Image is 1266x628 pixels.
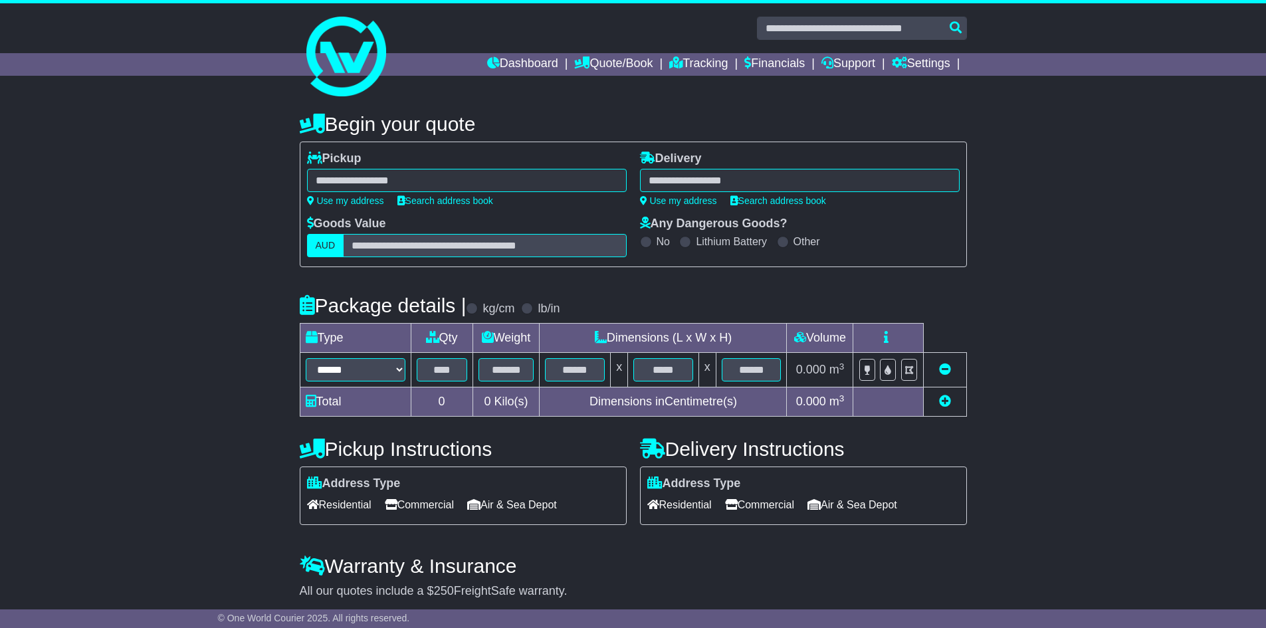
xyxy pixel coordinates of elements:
span: 0.000 [796,395,826,408]
span: Commercial [725,494,794,515]
label: Pickup [307,152,362,166]
h4: Begin your quote [300,113,967,135]
a: Dashboard [487,53,558,76]
a: Use my address [640,195,717,206]
a: Search address book [730,195,826,206]
h4: Delivery Instructions [640,438,967,460]
td: x [698,353,716,387]
span: Commercial [385,494,454,515]
label: Delivery [640,152,702,166]
span: Air & Sea Depot [467,494,557,515]
span: Residential [307,494,371,515]
h4: Warranty & Insurance [300,555,967,577]
span: 250 [434,584,454,597]
a: Settings [892,53,950,76]
td: Dimensions (L x W x H) [540,324,787,353]
label: Goods Value [307,217,386,231]
span: Residential [647,494,712,515]
td: Type [300,324,411,353]
h4: Package details | [300,294,467,316]
div: All our quotes include a $ FreightSafe warranty. [300,584,967,599]
a: Tracking [669,53,728,76]
span: m [829,395,845,408]
sup: 3 [839,362,845,371]
span: 0.000 [796,363,826,376]
h4: Pickup Instructions [300,438,627,460]
a: Quote/Book [574,53,653,76]
label: Other [793,235,820,248]
td: x [611,353,628,387]
sup: 3 [839,393,845,403]
a: Financials [744,53,805,76]
label: kg/cm [482,302,514,316]
a: Support [821,53,875,76]
a: Add new item [939,395,951,408]
td: 0 [411,387,473,417]
span: © One World Courier 2025. All rights reserved. [218,613,410,623]
label: No [657,235,670,248]
td: Dimensions in Centimetre(s) [540,387,787,417]
label: lb/in [538,302,560,316]
label: Address Type [647,476,741,491]
span: 0 [484,395,490,408]
a: Remove this item [939,363,951,376]
label: Address Type [307,476,401,491]
label: Lithium Battery [696,235,767,248]
td: Total [300,387,411,417]
a: Use my address [307,195,384,206]
span: m [829,363,845,376]
td: Qty [411,324,473,353]
span: Air & Sea Depot [807,494,897,515]
td: Kilo(s) [473,387,540,417]
td: Weight [473,324,540,353]
a: Search address book [397,195,493,206]
td: Volume [787,324,853,353]
label: AUD [307,234,344,257]
label: Any Dangerous Goods? [640,217,788,231]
